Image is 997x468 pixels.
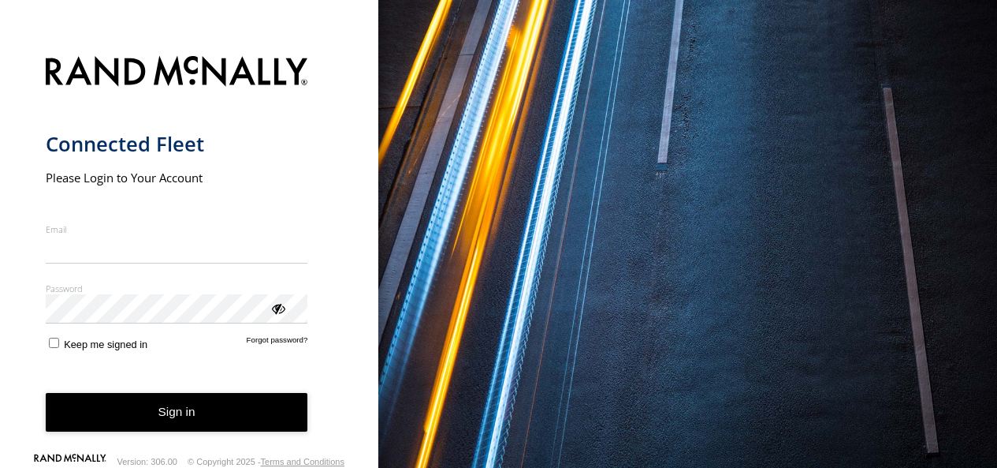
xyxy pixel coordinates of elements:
[188,457,344,466] div: © Copyright 2025 -
[247,335,308,350] a: Forgot password?
[46,223,308,235] label: Email
[46,283,308,294] label: Password
[49,338,59,348] input: Keep me signed in
[46,131,308,157] h1: Connected Fleet
[46,393,308,432] button: Sign in
[117,457,177,466] div: Version: 306.00
[64,339,147,350] span: Keep me signed in
[270,300,285,316] div: ViewPassword
[46,170,308,185] h2: Please Login to Your Account
[46,53,308,93] img: Rand McNally
[46,47,333,457] form: main
[261,457,344,466] a: Terms and Conditions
